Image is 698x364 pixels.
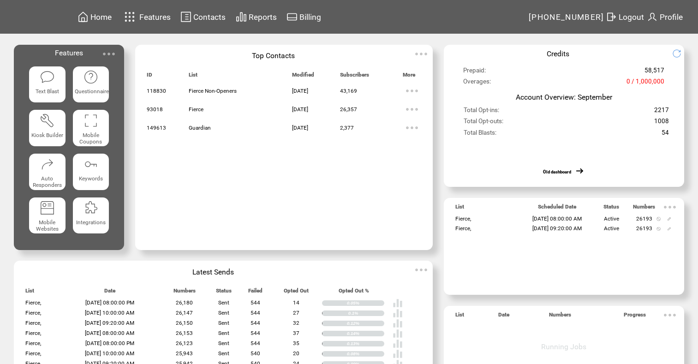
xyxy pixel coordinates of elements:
[541,342,586,351] span: Running Jobs
[340,88,357,94] span: 43,169
[656,217,661,221] img: notallowed.svg
[249,12,277,22] span: Reports
[393,328,403,339] img: poll%20-%20white.svg
[234,10,278,24] a: Reports
[85,299,134,306] span: [DATE] 08:00:00 PM
[189,125,211,131] span: Guardian
[340,106,357,113] span: 26,357
[31,132,63,138] span: Kiosk Builder
[284,287,309,298] span: Opted Out
[644,67,664,78] span: 58,517
[73,197,109,234] a: Integrations
[340,72,369,82] span: Subscribers
[532,215,582,222] span: [DATE] 08:00:00 AM
[547,49,569,58] span: Credits
[84,70,98,84] img: questionnaire.svg
[604,10,645,24] a: Logout
[549,311,571,322] span: Numbers
[84,200,98,215] img: integrations.svg
[189,106,203,113] span: Fierce
[218,350,229,357] span: Sent
[393,298,403,308] img: poll%20-%20white.svg
[147,88,166,94] span: 118830
[292,72,314,82] span: Modified
[36,219,59,232] span: Mobile Websites
[347,321,384,326] div: 0.12%
[29,110,66,146] a: Kiosk Builder
[455,311,464,322] span: List
[25,330,41,336] span: Fierce,
[248,287,262,298] span: Failed
[79,132,102,145] span: Mobile Coupons
[251,340,260,346] span: 544
[33,175,62,188] span: Auto Responders
[76,219,106,226] span: Integrations
[147,72,152,82] span: ID
[516,93,612,101] span: Account Overview: September
[633,203,655,214] span: Numbers
[293,350,299,357] span: 20
[532,225,582,232] span: [DATE] 09:20:00 AM
[252,51,295,60] span: Top Contacts
[251,299,260,306] span: 544
[403,82,421,100] img: ellypsis.svg
[79,175,103,182] span: Keywords
[604,225,619,232] span: Active
[393,339,403,349] img: poll%20-%20white.svg
[100,45,118,63] img: ellypsis.svg
[624,311,646,322] span: Progress
[636,215,652,222] span: 26193
[662,129,669,140] span: 54
[29,66,66,103] a: Text Blast
[347,300,384,306] div: 0.05%
[463,67,486,78] span: Prepaid:
[661,306,679,324] img: ellypsis.svg
[78,11,89,23] img: home.svg
[189,88,237,94] span: Fierce Non-Openers
[603,203,619,214] span: Status
[498,311,509,322] span: Date
[393,349,403,359] img: poll%20-%20white.svg
[147,106,163,113] span: 93018
[626,78,664,89] span: 0 / 1,000,000
[73,66,109,103] a: Questionnaire
[218,340,229,346] span: Sent
[538,203,576,214] span: Scheduled Date
[104,287,115,298] span: Date
[55,48,83,57] span: Features
[218,320,229,326] span: Sent
[176,350,193,357] span: 25,943
[412,45,430,63] img: ellypsis.svg
[139,12,171,22] span: Features
[40,70,54,84] img: text-blast.svg
[218,330,229,336] span: Sent
[251,310,260,316] span: 544
[293,330,299,336] span: 37
[29,197,66,234] a: Mobile Websites
[606,11,617,23] img: exit.svg
[299,12,321,22] span: Billing
[251,350,260,357] span: 540
[654,107,669,118] span: 2217
[176,299,193,306] span: 26,180
[661,198,679,216] img: ellypsis.svg
[340,125,354,131] span: 2,377
[122,9,138,24] img: features.svg
[403,119,421,137] img: ellypsis.svg
[73,154,109,190] a: Keywords
[25,310,41,316] span: Fierce,
[176,340,193,346] span: 26,123
[180,11,191,23] img: contacts.svg
[293,340,299,346] span: 35
[393,318,403,328] img: poll%20-%20white.svg
[654,118,669,129] span: 1008
[147,125,166,131] span: 149613
[75,88,109,95] span: Questionnaire
[455,225,471,232] span: Fierce,
[179,10,227,24] a: Contacts
[120,8,173,26] a: Features
[40,200,54,215] img: mobile-websites.svg
[85,340,134,346] span: [DATE] 08:00:00 PM
[647,11,658,23] img: profile.svg
[251,320,260,326] span: 544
